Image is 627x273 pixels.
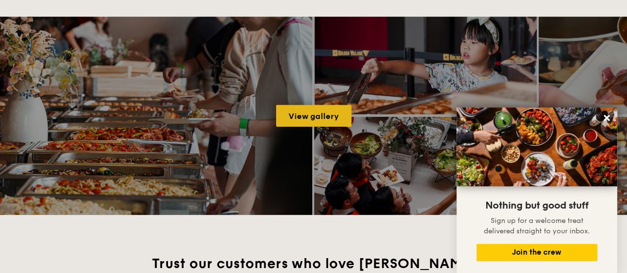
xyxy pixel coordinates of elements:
button: Close [599,110,615,126]
span: Nothing but good stuff [485,200,588,212]
img: DSC07876-Edit02-Large.jpeg [456,108,617,186]
span: Sign up for a welcome treat delivered straight to your inbox. [484,217,590,235]
h2: Trust our customers who love [PERSON_NAME] [87,255,540,273]
a: View gallery [276,105,351,127]
button: Join the crew [476,244,597,261]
